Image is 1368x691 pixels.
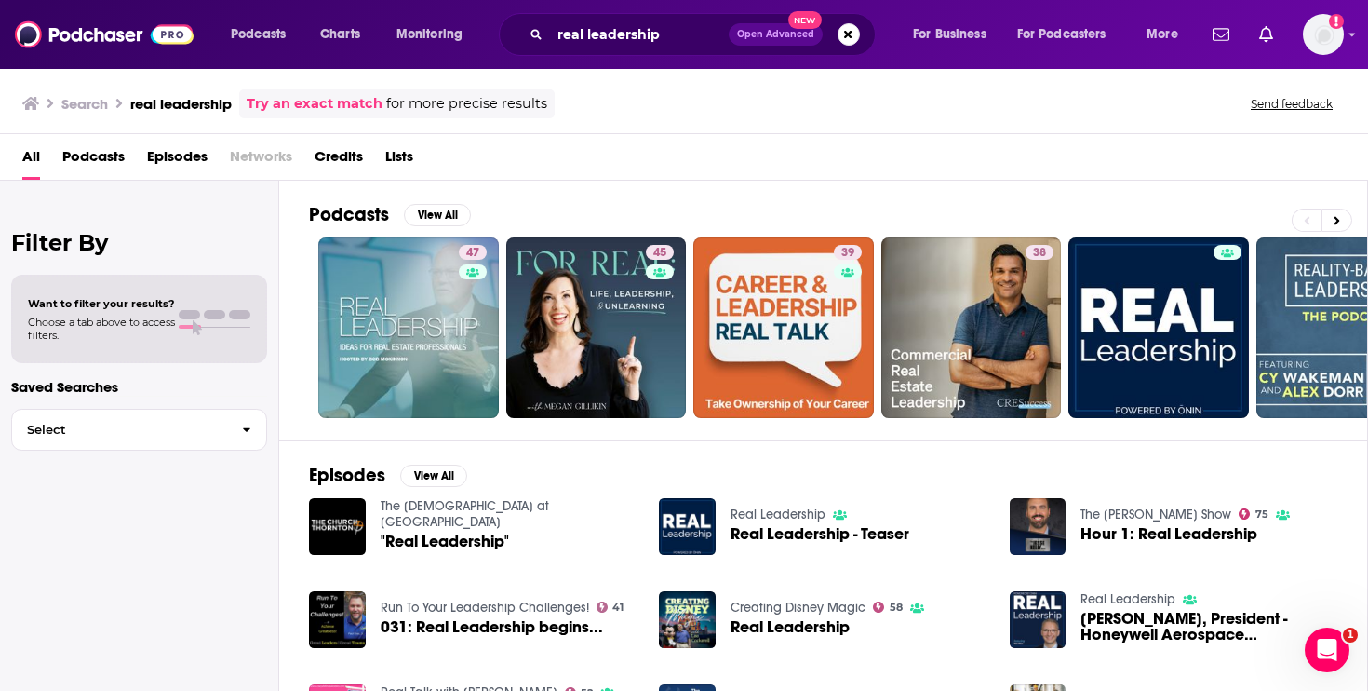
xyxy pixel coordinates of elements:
span: Networks [230,142,292,180]
span: 47 [466,244,479,263]
a: 39 [834,245,862,260]
a: Credits [315,142,363,180]
a: "Real Leadership" [381,534,509,549]
img: Hour 1: Real Leadership [1010,498,1066,555]
img: 031: Real Leadership begins... [309,591,366,648]
a: Podcasts [62,142,125,180]
button: open menu [1005,20,1133,49]
a: Show notifications dropdown [1205,19,1237,50]
a: 39 [693,237,874,418]
a: 41 [597,602,624,613]
span: Select [12,424,227,436]
input: Search podcasts, credits, & more... [550,20,729,49]
button: View All [400,465,467,487]
a: Creating Disney Magic [731,600,865,616]
button: Select [11,409,267,451]
span: Choose a tab above to access filters. [28,316,175,342]
a: 58 [873,602,903,613]
a: 75 [1239,508,1268,520]
button: Open AdvancedNew [729,23,823,46]
span: More [1147,21,1178,47]
a: Run To Your Leadership Challenges! [381,600,589,616]
span: Want to filter your results? [28,297,175,310]
button: open menu [218,20,310,49]
a: Charts [308,20,371,49]
a: Matt Milas, President - Honeywell Aerospace Technologies, Real Leadership [1080,611,1337,643]
h2: Podcasts [309,203,389,226]
a: Real Leadership - Teaser [731,526,909,542]
a: Show notifications dropdown [1252,19,1281,50]
a: The Jesse Kelly Show [1080,507,1231,522]
span: 1 [1343,628,1358,643]
img: Podchaser - Follow, Share and Rate Podcasts [15,17,194,52]
a: EpisodesView All [309,464,467,487]
button: View All [404,204,471,226]
h2: Filter By [11,229,267,256]
button: open menu [1133,20,1201,49]
h3: real leadership [130,95,232,113]
a: 031: Real Leadership begins... [381,619,603,635]
img: Matt Milas, President - Honeywell Aerospace Technologies, Real Leadership [1010,591,1066,648]
button: open menu [900,20,1010,49]
a: Real Leadership [1080,591,1175,607]
button: open menu [383,20,487,49]
span: Open Advanced [737,30,814,39]
img: "Real Leadership" [309,498,366,555]
img: Real Leadership - Teaser [659,498,716,555]
a: 38 [1026,245,1053,260]
span: Podcasts [231,21,286,47]
svg: Add a profile image [1329,14,1344,29]
a: Hour 1: Real Leadership [1080,526,1257,542]
span: 41 [612,603,624,612]
a: The Church at Thornton [381,498,549,530]
img: User Profile [1303,14,1344,55]
span: New [788,11,822,29]
span: Monitoring [396,21,463,47]
a: Episodes [147,142,208,180]
h3: Search [61,95,108,113]
a: 47 [318,237,499,418]
a: 45 [646,245,674,260]
a: 38 [881,237,1062,418]
button: Show profile menu [1303,14,1344,55]
span: 45 [653,244,666,263]
span: For Podcasters [1017,21,1106,47]
span: for more precise results [386,93,547,115]
img: Real Leadership [659,591,716,648]
span: 75 [1255,510,1268,519]
span: Logged in as systemsteam [1303,14,1344,55]
button: Send feedback [1245,96,1338,112]
a: 47 [459,245,487,260]
span: For Business [913,21,986,47]
span: 39 [841,244,854,263]
span: 58 [890,603,903,612]
a: Real Leadership [731,619,850,635]
a: Lists [385,142,413,180]
a: Real Leadership [731,507,825,522]
a: Try an exact match [247,93,382,115]
p: Saved Searches [11,378,267,396]
span: 38 [1033,244,1046,263]
span: [PERSON_NAME], President - Honeywell Aerospace Technologies, Real Leadership [1080,611,1337,643]
div: Search podcasts, credits, & more... [516,13,893,56]
a: PodcastsView All [309,203,471,226]
span: Charts [320,21,360,47]
h2: Episodes [309,464,385,487]
a: All [22,142,40,180]
a: 45 [506,237,687,418]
